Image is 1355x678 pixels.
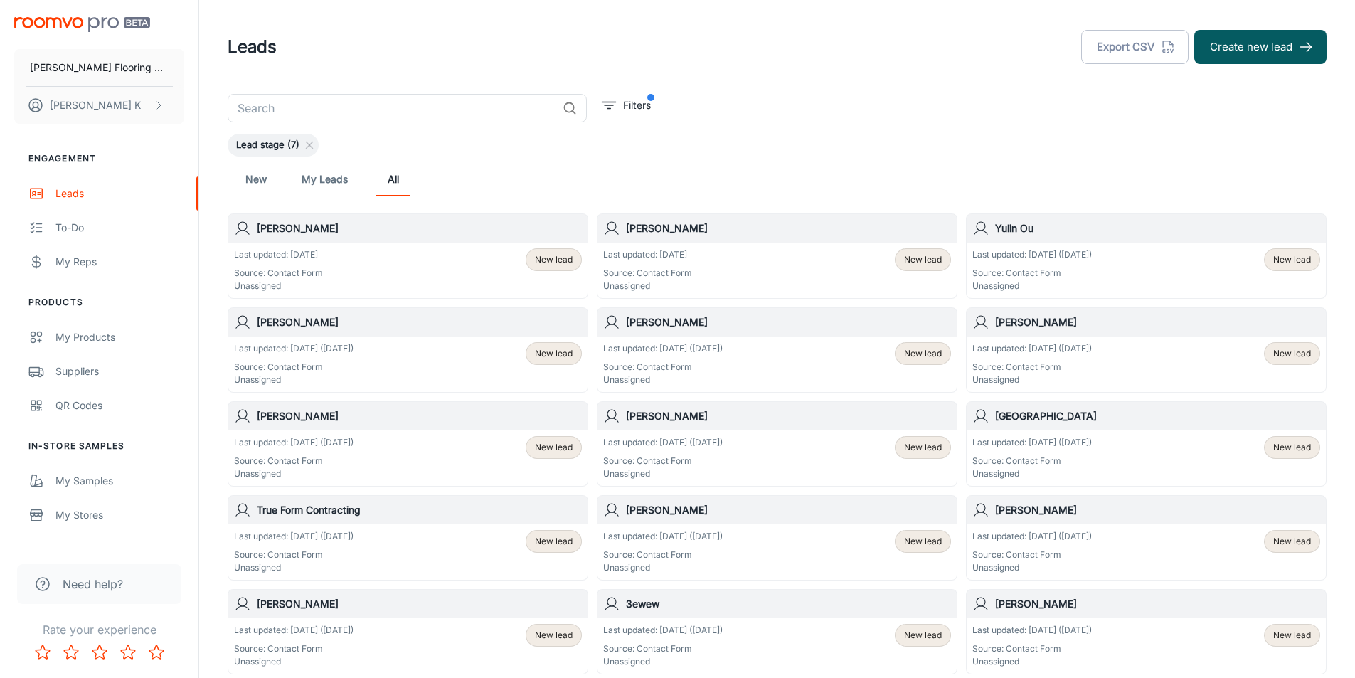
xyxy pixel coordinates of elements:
a: [PERSON_NAME]Last updated: [DATE]Source: Contact FormUnassignedNew lead [597,213,957,299]
h6: Yulin Ou [995,221,1320,236]
p: Source: Contact Form [603,267,692,280]
p: Unassigned [234,467,354,480]
p: Unassigned [972,280,1092,292]
p: Filters [623,97,651,113]
p: Unassigned [234,374,354,386]
button: [PERSON_NAME] K [14,87,184,124]
h6: [PERSON_NAME] [257,596,582,612]
p: Unassigned [972,467,1092,480]
div: To-do [55,220,184,235]
span: New lead [1273,535,1311,548]
h6: [PERSON_NAME] [995,314,1320,330]
p: Unassigned [234,280,323,292]
p: Last updated: [DATE] ([DATE]) [603,530,723,543]
h6: 3ewew [626,596,951,612]
h6: [PERSON_NAME] [257,408,582,424]
button: Rate 1 star [28,638,57,667]
div: QR Codes [55,398,184,413]
a: My Leads [302,162,348,196]
span: New lead [1273,347,1311,360]
div: Leads [55,186,184,201]
span: New lead [535,441,573,454]
p: Unassigned [234,561,354,574]
p: [PERSON_NAME] Flooring Center Inc [30,60,169,75]
p: Last updated: [DATE] [603,248,692,261]
h1: Leads [228,34,277,60]
p: Source: Contact Form [234,455,354,467]
p: Source: Contact Form [603,549,723,561]
span: New lead [904,441,942,454]
a: [PERSON_NAME]Last updated: [DATE] ([DATE])Source: Contact FormUnassignedNew lead [597,307,957,393]
p: Source: Contact Form [972,361,1092,374]
p: Source: Contact Form [234,267,323,280]
p: Last updated: [DATE] ([DATE]) [603,342,723,355]
p: Last updated: [DATE] ([DATE]) [603,436,723,449]
p: Rate your experience [11,621,187,638]
button: filter [598,94,654,117]
p: Last updated: [DATE] ([DATE]) [234,342,354,355]
p: Last updated: [DATE] ([DATE]) [234,624,354,637]
span: New lead [1273,441,1311,454]
div: My Stores [55,507,184,523]
div: My Products [55,329,184,345]
a: New [239,162,273,196]
a: [PERSON_NAME]Last updated: [DATE] ([DATE])Source: Contact FormUnassignedNew lead [228,307,588,393]
button: [PERSON_NAME] Flooring Center Inc [14,49,184,86]
p: Last updated: [DATE] ([DATE]) [972,342,1092,355]
p: Source: Contact Form [603,361,723,374]
p: Last updated: [DATE] ([DATE]) [972,248,1092,261]
p: Source: Contact Form [603,455,723,467]
p: Last updated: [DATE] ([DATE]) [972,624,1092,637]
span: New lead [535,253,573,266]
span: New lead [904,629,942,642]
button: Create new lead [1194,30,1327,64]
p: Unassigned [603,280,692,292]
p: Last updated: [DATE] ([DATE]) [972,436,1092,449]
span: New lead [904,535,942,548]
p: Unassigned [603,561,723,574]
img: Roomvo PRO Beta [14,17,150,32]
a: [PERSON_NAME]Last updated: [DATE] ([DATE])Source: Contact FormUnassignedNew lead [966,495,1327,581]
p: Source: Contact Form [234,642,354,655]
a: [PERSON_NAME]Last updated: [DATE] ([DATE])Source: Contact FormUnassignedNew lead [228,589,588,674]
p: Last updated: [DATE] ([DATE]) [972,530,1092,543]
button: Rate 2 star [57,638,85,667]
h6: True Form Contracting [257,502,582,518]
span: New lead [535,535,573,548]
h6: [PERSON_NAME] [257,314,582,330]
span: New lead [904,347,942,360]
p: Source: Contact Form [603,642,723,655]
span: Need help? [63,576,123,593]
p: Source: Contact Form [972,267,1092,280]
a: All [376,162,410,196]
span: New lead [904,253,942,266]
p: Unassigned [972,374,1092,386]
h6: [PERSON_NAME] [257,221,582,236]
p: Unassigned [972,655,1092,668]
div: Suppliers [55,364,184,379]
a: [PERSON_NAME]Last updated: [DATE]Source: Contact FormUnassignedNew lead [228,213,588,299]
p: Source: Contact Form [234,361,354,374]
h6: [GEOGRAPHIC_DATA] [995,408,1320,424]
span: New lead [535,629,573,642]
h6: [PERSON_NAME] [995,596,1320,612]
span: New lead [1273,629,1311,642]
p: Unassigned [972,561,1092,574]
p: Source: Contact Form [972,642,1092,655]
a: [PERSON_NAME]Last updated: [DATE] ([DATE])Source: Contact FormUnassignedNew lead [966,307,1327,393]
div: My Samples [55,473,184,489]
a: [PERSON_NAME]Last updated: [DATE] ([DATE])Source: Contact FormUnassignedNew lead [228,401,588,487]
a: [PERSON_NAME]Last updated: [DATE] ([DATE])Source: Contact FormUnassignedNew lead [597,401,957,487]
p: Source: Contact Form [234,549,354,561]
p: [PERSON_NAME] K [50,97,141,113]
p: Unassigned [603,467,723,480]
h6: [PERSON_NAME] [626,502,951,518]
div: Lead stage (7) [228,134,319,157]
p: Last updated: [DATE] ([DATE]) [234,530,354,543]
button: Export CSV [1081,30,1189,64]
p: Last updated: [DATE] [234,248,323,261]
p: Source: Contact Form [972,455,1092,467]
p: Unassigned [603,374,723,386]
p: Unassigned [234,655,354,668]
p: Source: Contact Form [972,549,1092,561]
